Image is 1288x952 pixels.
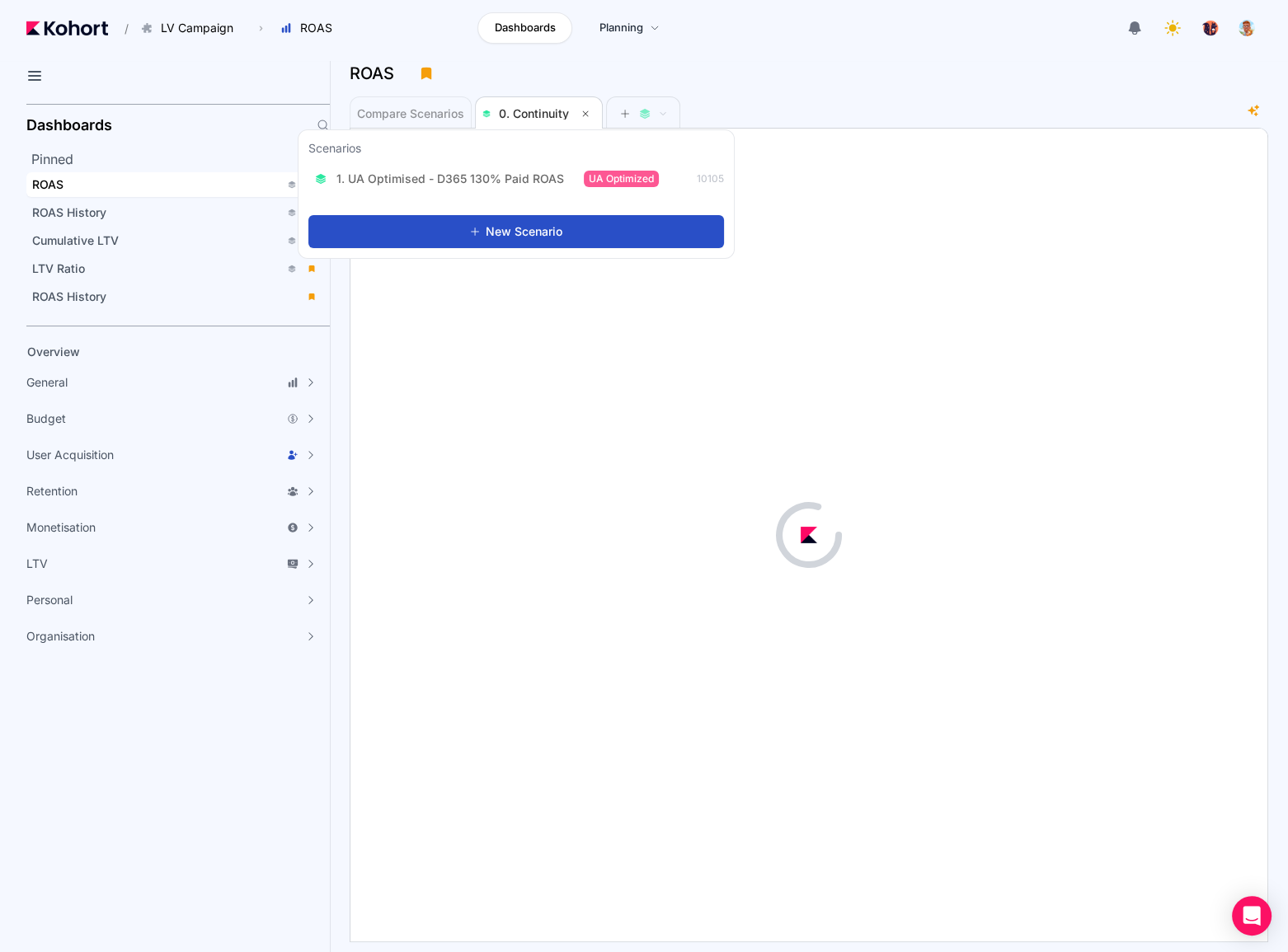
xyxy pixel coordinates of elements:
span: UA Optimized [584,171,659,187]
a: Dashboards [477,12,572,44]
img: Kohort logo [26,21,108,35]
a: LTV Ratio [26,256,325,281]
span: ROAS [300,20,332,36]
img: logo_TreesPlease_20230726120307121221.png [1202,20,1219,36]
span: Overview [27,345,80,359]
span: ROAS History [32,289,106,303]
span: LV Campaign [161,20,233,36]
a: ROAS [26,172,325,197]
a: Planning [582,12,677,44]
span: Compare Scenarios [357,108,464,120]
span: Cumulative LTV [32,233,119,247]
span: › [256,21,266,35]
span: New Scenario [486,223,562,240]
h3: Scenarios [308,140,361,160]
span: / [111,20,129,37]
span: 0. Continuity [499,106,569,120]
a: ROAS History [26,284,325,309]
a: Cumulative LTV [26,228,325,253]
span: 1. UA Optimised - D365 130% Paid ROAS [336,171,564,187]
h3: ROAS [350,65,404,82]
span: LTV Ratio [32,261,85,275]
span: Budget [26,410,66,427]
span: User Acquisition [26,447,114,463]
span: Monetisation [26,519,96,536]
span: ROAS [32,177,63,191]
button: LV Campaign [132,14,251,42]
span: Retention [26,483,78,499]
span: LTV [26,556,48,572]
span: ROAS History [32,205,106,219]
span: Dashboards [495,20,556,36]
a: ROAS History [26,200,325,225]
span: Planning [599,20,643,36]
h2: Dashboards [26,118,112,133]
div: Open Intercom Messenger [1232,896,1272,936]
button: New Scenario [308,215,724,248]
h2: Pinned [31,149,330,169]
span: Organisation [26,628,95,645]
button: 1. UA Optimised - D365 130% Paid ROASUA Optimized [308,165,665,192]
button: ROAS [271,14,350,42]
span: Personal [26,592,73,608]
span: General [26,374,68,391]
a: Overview [21,340,302,364]
span: 10105 [697,172,724,185]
